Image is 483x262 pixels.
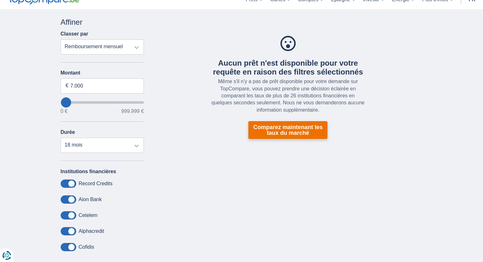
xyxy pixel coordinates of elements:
[61,169,116,174] label: Institutions financières
[61,129,75,135] label: Durée
[280,36,296,51] img: Aucun prêt n'est disponible pour votre requête en raison des filtres sélectionnés
[61,101,144,104] input: wantToBorrow
[211,59,366,77] div: Aucun prêt n'est disponible pour votre requête en raison des filtres sélectionnés
[79,213,98,218] label: Cetelem
[61,109,68,114] span: 0 €
[79,197,102,202] label: Aion Bank
[61,31,88,37] label: Classer par
[211,78,366,114] div: Même s'il n'y a pas de prêt disponible pour votre demande sur TopCompare, vous pouvez prendre une...
[79,244,94,250] label: Cofidis
[79,181,113,187] label: Record Credits
[79,228,104,234] label: Alphacredit
[248,121,327,139] a: Comparez maintenant les taux du marché
[61,17,144,28] div: Affiner
[61,70,144,76] label: Montant
[121,109,144,114] span: 999.999 €
[66,82,69,89] span: €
